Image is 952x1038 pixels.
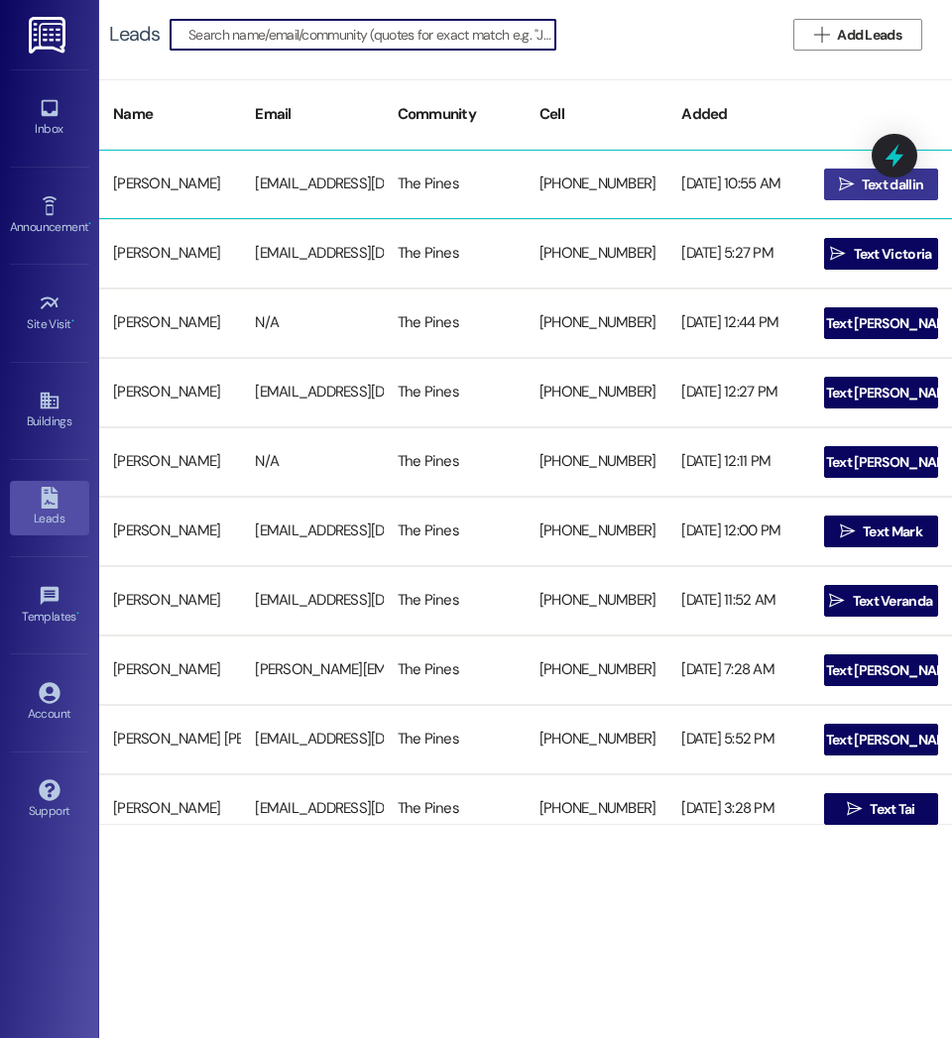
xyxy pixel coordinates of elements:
[829,593,844,609] i: 
[241,234,383,274] div: [EMAIL_ADDRESS][DOMAIN_NAME]
[667,165,809,204] div: [DATE] 10:55 AM
[853,591,933,612] span: Text Veranda
[10,579,89,633] a: Templates •
[824,377,938,408] button: Text [PERSON_NAME]
[241,581,383,621] div: [EMAIL_ADDRESS][DOMAIN_NAME]
[667,303,809,343] div: [DATE] 12:44 PM
[526,90,667,139] div: Cell
[241,373,383,412] div: [EMAIL_ADDRESS][DOMAIN_NAME]
[241,165,383,204] div: [EMAIL_ADDRESS][DOMAIN_NAME]
[824,307,938,339] button: Text [PERSON_NAME]
[526,720,667,759] div: [PHONE_NUMBER]
[802,454,817,470] i: 
[862,174,923,195] span: Text dallin
[667,581,809,621] div: [DATE] 11:52 AM
[384,720,526,759] div: The Pines
[824,516,938,547] button: Text Mark
[526,165,667,204] div: [PHONE_NUMBER]
[824,169,938,200] button: Text dallin
[384,581,526,621] div: The Pines
[824,654,938,686] button: Text [PERSON_NAME]
[802,315,817,331] i: 
[667,234,809,274] div: [DATE] 5:27 PM
[837,25,901,46] span: Add Leads
[99,165,241,204] div: [PERSON_NAME]
[241,650,383,690] div: [PERSON_NAME][EMAIL_ADDRESS][DOMAIN_NAME]
[830,246,845,262] i: 
[10,676,89,730] a: Account
[526,581,667,621] div: [PHONE_NUMBER]
[99,442,241,482] div: [PERSON_NAME]
[99,581,241,621] div: [PERSON_NAME]
[99,512,241,551] div: [PERSON_NAME]
[847,801,862,817] i: 
[241,512,383,551] div: [EMAIL_ADDRESS][DOMAIN_NAME]
[824,793,938,825] button: Text Tai
[384,165,526,204] div: The Pines
[526,234,667,274] div: [PHONE_NUMBER]
[526,650,667,690] div: [PHONE_NUMBER]
[802,662,817,678] i: 
[840,523,855,539] i: 
[526,442,667,482] div: [PHONE_NUMBER]
[99,373,241,412] div: [PERSON_NAME]
[29,17,69,54] img: ResiDesk Logo
[10,773,89,827] a: Support
[241,720,383,759] div: [EMAIL_ADDRESS][DOMAIN_NAME]
[793,19,922,51] button: Add Leads
[76,607,79,621] span: •
[667,789,809,829] div: [DATE] 3:28 PM
[10,91,89,145] a: Inbox
[526,512,667,551] div: [PHONE_NUMBER]
[384,442,526,482] div: The Pines
[667,90,809,139] div: Added
[109,24,160,45] div: Leads
[99,720,241,759] div: [PERSON_NAME] [PERSON_NAME]
[667,373,809,412] div: [DATE] 12:27 PM
[526,303,667,343] div: [PHONE_NUMBER]
[241,442,383,482] div: N/A
[99,650,241,690] div: [PERSON_NAME]
[241,789,383,829] div: [EMAIL_ADDRESS][DOMAIN_NAME]
[824,724,938,755] button: Text [PERSON_NAME]
[667,442,809,482] div: [DATE] 12:11 PM
[99,234,241,274] div: [PERSON_NAME]
[824,238,938,270] button: Text Victoria
[863,521,922,542] span: Text Mark
[10,287,89,340] a: Site Visit •
[88,217,91,231] span: •
[526,373,667,412] div: [PHONE_NUMBER]
[384,234,526,274] div: The Pines
[854,244,932,265] span: Text Victoria
[824,446,938,478] button: Text [PERSON_NAME]
[667,512,809,551] div: [DATE] 12:00 PM
[241,90,383,139] div: Email
[10,384,89,437] a: Buildings
[384,789,526,829] div: The Pines
[188,21,555,49] input: Search name/email/community (quotes for exact match e.g. "John Smith")
[99,789,241,829] div: [PERSON_NAME]
[241,303,383,343] div: N/A
[384,303,526,343] div: The Pines
[802,732,817,748] i: 
[802,385,817,401] i: 
[384,90,526,139] div: Community
[384,512,526,551] div: The Pines
[99,90,241,139] div: Name
[839,176,854,192] i: 
[71,314,74,328] span: •
[824,585,938,617] button: Text Veranda
[384,373,526,412] div: The Pines
[870,799,914,820] span: Text Tai
[99,303,241,343] div: [PERSON_NAME]
[667,650,809,690] div: [DATE] 7:28 AM
[814,27,829,43] i: 
[384,650,526,690] div: The Pines
[10,481,89,534] a: Leads
[526,789,667,829] div: [PHONE_NUMBER]
[667,720,809,759] div: [DATE] 5:52 PM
